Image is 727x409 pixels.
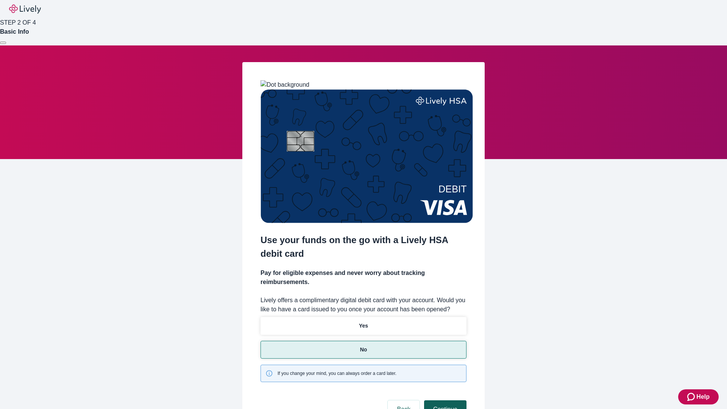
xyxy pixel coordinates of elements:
button: Zendesk support iconHelp [678,389,719,404]
svg: Zendesk support icon [687,392,696,401]
button: Yes [261,317,466,335]
span: Help [696,392,710,401]
button: No [261,341,466,359]
p: Yes [359,322,368,330]
span: If you change your mind, you can always order a card later. [278,370,396,377]
p: No [360,346,367,354]
h4: Pay for eligible expenses and never worry about tracking reimbursements. [261,269,466,287]
img: Debit card [261,89,473,223]
label: Lively offers a complimentary digital debit card with your account. Would you like to have a card... [261,296,466,314]
h2: Use your funds on the go with a Lively HSA debit card [261,233,466,261]
img: Dot background [261,80,309,89]
img: Lively [9,5,41,14]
